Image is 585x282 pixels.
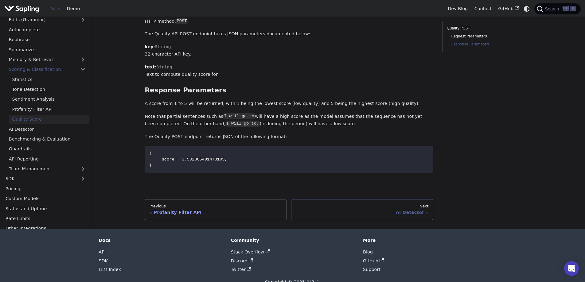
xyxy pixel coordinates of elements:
[150,204,282,209] div: Previous
[225,157,227,162] span: ,
[6,134,89,143] a: Benchmarking & Evaluation
[6,35,89,44] a: Rephrase
[99,238,222,243] div: Docs
[145,64,155,69] strong: text
[145,100,433,107] p: A score from 1 to 5 will be returned, with 1 being the lowest score (low quality) and 5 being the...
[156,64,172,69] span: String
[145,113,433,128] p: Note that partial sentences such as will have a high score as the model assumes that the sequence...
[9,85,89,94] a: Tone Detection
[159,157,177,162] span: "score"
[363,238,486,243] div: More
[145,44,153,49] strong: key
[46,4,64,14] a: Docs
[145,86,433,95] h3: Response Parameters
[6,154,89,163] a: API Reporting
[182,157,224,162] span: 3.582865401473105
[145,199,433,220] nav: Docs pages
[6,144,89,153] a: Guardrails
[2,174,77,183] a: SDK
[471,4,495,14] a: Contact
[9,105,89,114] a: Profanity Filter API
[77,174,89,183] button: Expand sidebar category 'SDK'
[444,4,471,14] a: Dev Blog
[99,249,106,254] a: API
[231,249,270,254] a: Stack Overflow
[9,75,89,84] a: Statistics
[145,133,433,141] p: The Quality POST endpoint returns JSON of the following format:
[6,164,89,173] a: Team Management
[4,4,41,13] a: Sapling.ai
[570,6,576,11] kbd: K
[145,30,433,38] p: The Quality API POST endpoint takes JSON parameters documented below:
[177,157,179,162] span: :
[176,18,188,24] code: POST
[2,204,89,213] a: Status and Uptime
[231,238,354,243] div: Community
[223,113,255,119] code: I will go to
[2,194,89,203] a: Custom Models
[155,44,171,49] span: String
[564,261,579,276] div: Open Intercom Messenger
[543,6,563,11] span: Search
[522,4,531,13] button: Switch between dark and light mode (currently system mode)
[145,18,433,25] p: HTTP method:
[9,114,89,123] a: Quality Score
[6,45,89,54] a: Summarize
[451,41,528,47] a: Response Parameters
[149,151,152,156] span: {
[363,249,373,254] a: Blog
[145,199,287,220] a: PreviousProfanity Filter API
[363,267,380,272] a: Support
[6,25,89,34] a: Autocomplete
[447,25,530,31] a: Quality POST
[4,4,39,13] img: Sapling.ai
[231,258,253,263] a: Discord
[296,204,429,209] div: Next
[150,210,282,215] div: Profanity Filter API
[2,214,89,223] a: Rate Limits
[534,3,580,14] button: Search (Ctrl+K)
[291,199,433,220] a: NextAI Detector
[149,163,152,168] span: }
[9,95,89,104] a: Sentiment Analysis
[495,4,522,14] a: GitHub
[225,121,259,127] code: I will go to.
[2,184,89,193] a: Pricing
[6,125,89,133] a: AI Detector
[2,224,89,233] a: Other Integrations
[99,267,121,272] a: LLM Index
[64,4,83,14] a: Demo
[145,64,433,78] p: : Text to compute quality score for.
[6,55,89,64] a: Memory & Retrieval
[363,258,384,263] a: GitHub
[6,15,89,24] a: Edits (Grammar)
[451,33,528,39] a: Request Parameters
[296,210,429,215] div: AI Detector
[6,65,89,74] a: Scoring & Classification
[231,267,251,272] a: Twitter
[145,43,433,58] p: : 32-character API key.
[99,258,108,263] a: SDK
